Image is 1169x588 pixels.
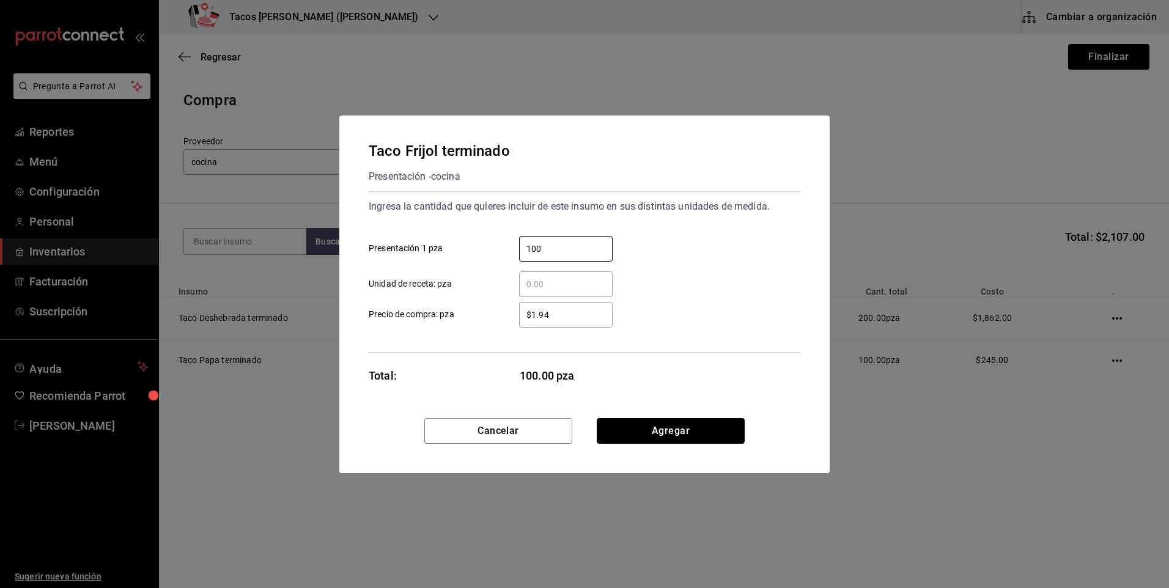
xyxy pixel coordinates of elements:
button: Cancelar [424,418,572,444]
span: Precio de compra: pza [369,308,454,321]
div: Total: [369,367,397,384]
div: Presentación - cocina [369,167,510,186]
button: Agregar [597,418,745,444]
input: Presentación 1 pza [519,241,613,256]
span: Presentación 1 pza [369,242,443,255]
span: 100.00 pza [520,367,613,384]
span: Unidad de receta: pza [369,277,452,290]
div: Ingresa la cantidad que quieres incluir de este insumo en sus distintas unidades de medida. [369,197,800,216]
input: Precio de compra: pza [519,307,613,322]
div: Taco Frijol terminado [369,140,510,162]
input: Unidad de receta: pza [519,277,613,292]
